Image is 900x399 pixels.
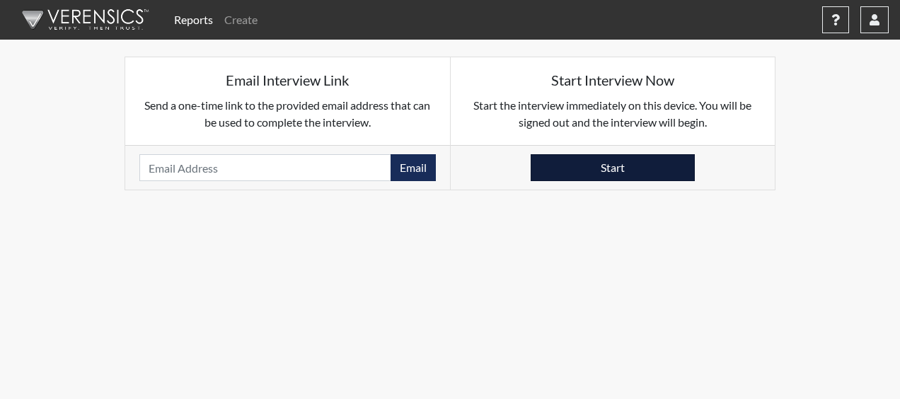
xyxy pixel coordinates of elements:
button: Start [531,154,695,181]
p: Send a one-time link to the provided email address that can be used to complete the interview. [139,97,436,131]
input: Email Address [139,154,391,181]
p: Start the interview immediately on this device. You will be signed out and the interview will begin. [465,97,761,131]
a: Create [219,6,263,34]
button: Email [391,154,436,181]
a: Reports [168,6,219,34]
h5: Start Interview Now [465,71,761,88]
h5: Email Interview Link [139,71,436,88]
